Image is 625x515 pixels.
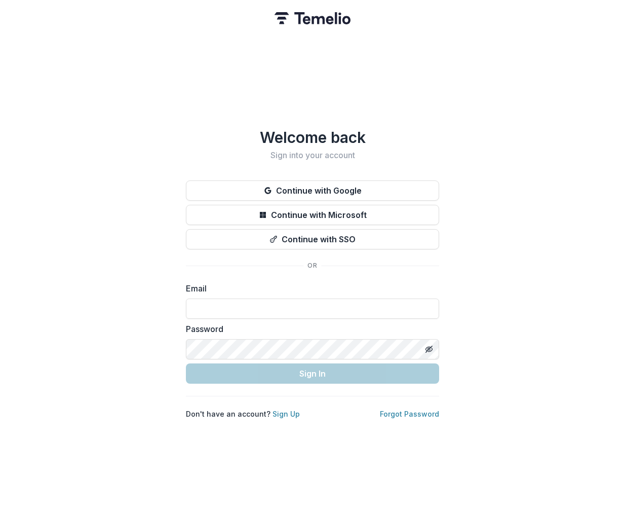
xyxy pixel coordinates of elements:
[380,410,439,418] a: Forgot Password
[186,409,300,419] p: Don't have an account?
[186,151,439,160] h2: Sign into your account
[421,341,437,357] button: Toggle password visibility
[272,410,300,418] a: Sign Up
[186,205,439,225] button: Continue with Microsoft
[186,363,439,384] button: Sign In
[186,180,439,201] button: Continue with Google
[186,323,433,335] label: Password
[186,229,439,249] button: Continue with SSO
[275,12,350,24] img: Temelio
[186,128,439,146] h1: Welcome back
[186,282,433,295] label: Email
